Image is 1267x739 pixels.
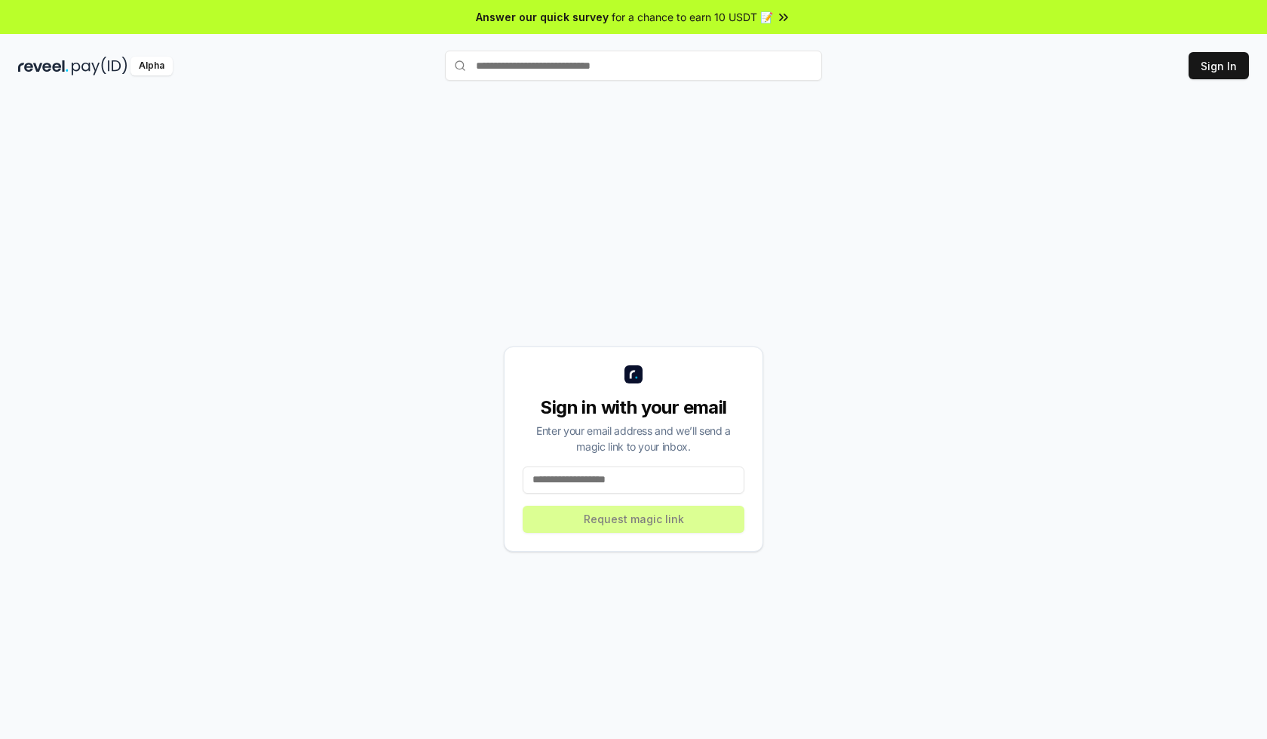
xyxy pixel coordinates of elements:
[523,396,744,420] div: Sign in with your email
[476,9,609,25] span: Answer our quick survey
[612,9,773,25] span: for a chance to earn 10 USDT 📝
[1189,52,1249,79] button: Sign In
[18,57,69,75] img: reveel_dark
[130,57,173,75] div: Alpha
[523,423,744,454] div: Enter your email address and we’ll send a magic link to your inbox.
[624,365,643,383] img: logo_small
[72,57,127,75] img: pay_id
